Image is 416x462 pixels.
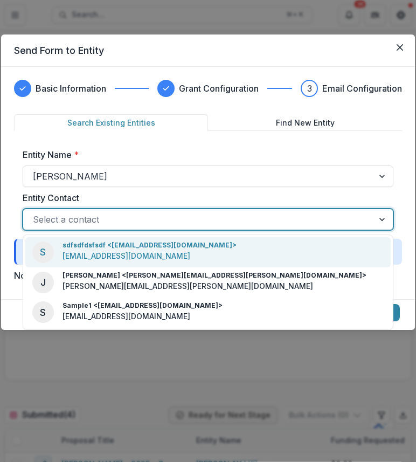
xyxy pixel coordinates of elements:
h3: Email Configuration [322,82,402,95]
div: Target Stage: [14,239,402,265]
button: Close [391,39,408,56]
div: Progress [14,80,402,97]
p: J [40,275,46,289]
label: Notify Entity of Stage Change [14,269,134,282]
h3: Grant Configuration [179,82,259,95]
p: [EMAIL_ADDRESS][DOMAIN_NAME] [63,250,190,261]
div: 3 [307,82,312,95]
button: Search Existing Entities [14,114,208,131]
p: S [40,245,46,259]
p: S [40,305,46,320]
label: Entity Name [23,148,387,161]
p: sdfsdfdsfsdf <[EMAIL_ADDRESS][DOMAIN_NAME]> [63,240,237,250]
p: [PERSON_NAME] <[PERSON_NAME][EMAIL_ADDRESS][PERSON_NAME][DOMAIN_NAME]> [63,271,366,280]
h3: Basic Information [36,82,106,95]
p: Sample1 <[EMAIL_ADDRESS][DOMAIN_NAME]> [63,301,223,311]
p: [EMAIL_ADDRESS][DOMAIN_NAME] [63,311,190,322]
label: Entity Contact [23,191,387,204]
p: [PERSON_NAME][EMAIL_ADDRESS][PERSON_NAME][DOMAIN_NAME] [63,280,313,292]
header: Send Form to Entity [1,35,415,67]
button: Find New Entity [208,114,402,131]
